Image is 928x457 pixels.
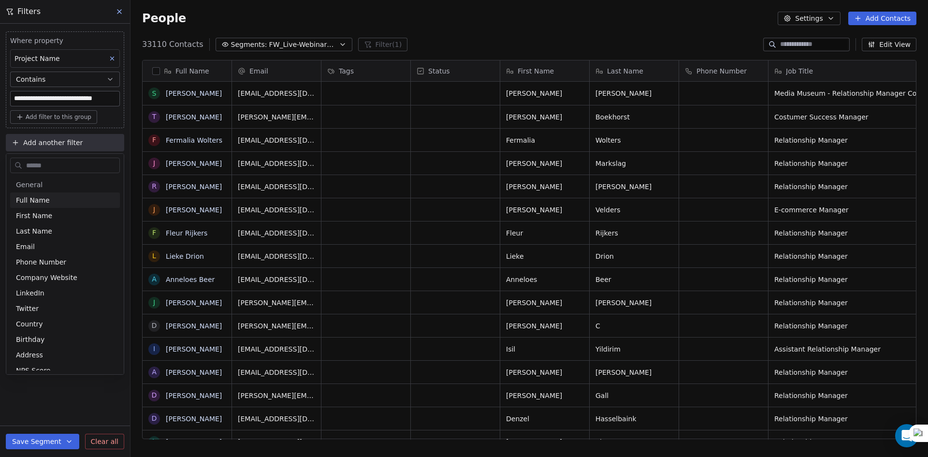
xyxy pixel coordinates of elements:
span: General [16,180,43,190]
span: Phone Number [16,257,66,267]
span: Full Name [16,195,50,205]
span: First Name [16,211,52,221]
span: Birthday [16,335,44,344]
span: Last Name [16,226,52,236]
span: Email [16,242,35,251]
span: Country [16,319,43,329]
span: Twitter [16,304,39,313]
span: LinkedIn [16,288,44,298]
span: NPS Score [16,366,50,375]
span: Company Website [16,273,77,282]
span: Address [16,350,43,360]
